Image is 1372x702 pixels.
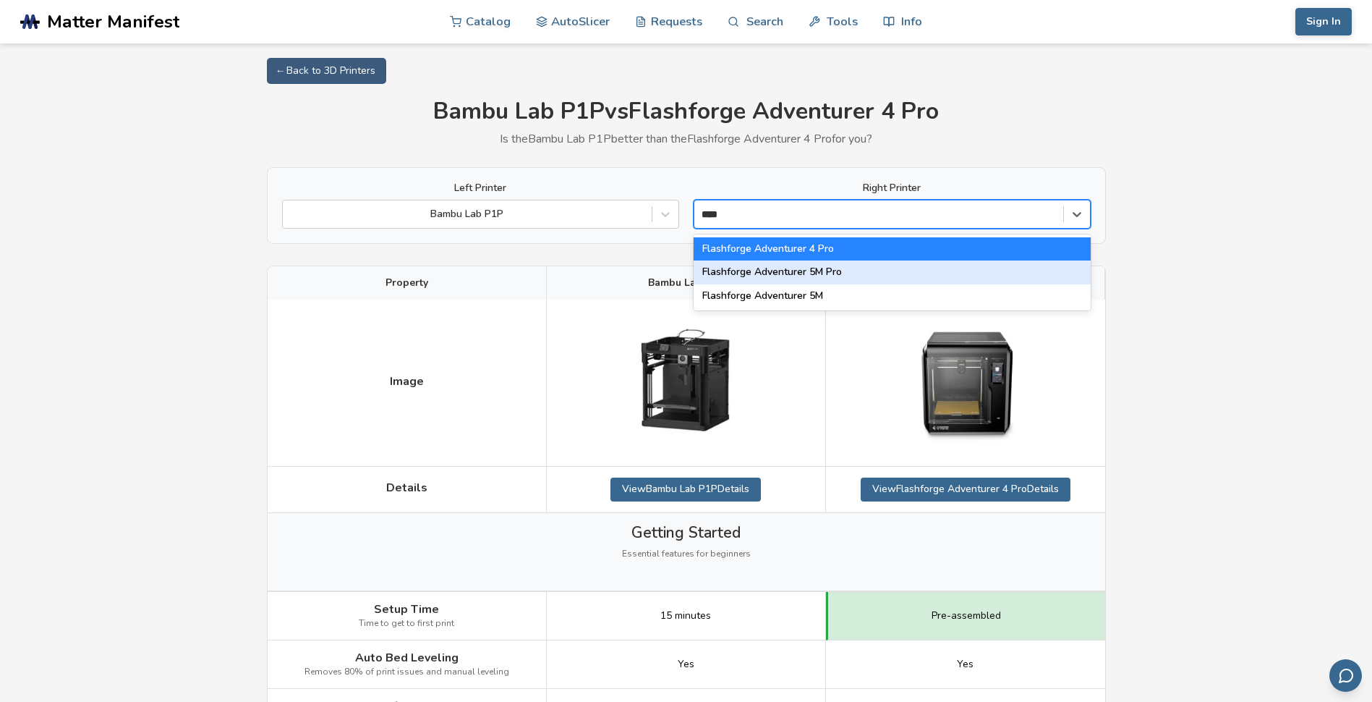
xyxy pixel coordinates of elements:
span: Yes [957,659,973,670]
span: Essential features for beginners [622,549,751,559]
input: Bambu Lab P1P [290,208,293,220]
a: ViewFlashforge Adventurer 4 ProDetails [861,478,1070,501]
img: Bambu Lab P1P [613,310,758,455]
div: Flashforge Adventurer 5M Pro [694,261,1091,284]
span: Time to get to first print [359,619,454,629]
input: Flashforge Adventurer 4 ProFlashforge Adventurer 5M ProFlashforge Adventurer 5M [702,208,732,220]
span: Auto Bed Leveling [355,651,459,664]
h1: Bambu Lab P1P vs Flashforge Adventurer 4 Pro [267,98,1106,125]
p: Is the Bambu Lab P1P better than the Flashforge Adventurer 4 Pro for you? [267,132,1106,145]
div: Flashforge Adventurer 4 Pro [694,237,1091,261]
span: Getting Started [631,524,741,541]
span: Details [386,481,427,494]
span: Property [385,277,428,289]
span: Setup Time [374,603,439,616]
span: Image [390,375,424,388]
div: Flashforge Adventurer 5M [694,284,1091,308]
button: Sign In [1295,8,1352,35]
img: Flashforge Adventurer 4 Pro [893,310,1038,455]
span: 15 minutes [660,610,711,622]
label: Right Printer [694,182,1091,194]
button: Send feedback via email [1329,659,1362,692]
a: ViewBambu Lab P1PDetails [610,478,761,501]
span: Yes [678,659,694,670]
a: ← Back to 3D Printers [267,58,386,84]
span: Removes 80% of print issues and manual leveling [304,667,509,677]
label: Left Printer [282,182,679,194]
span: Pre-assembled [932,610,1001,622]
span: Matter Manifest [47,12,179,32]
span: Bambu Lab P1P [648,277,724,289]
